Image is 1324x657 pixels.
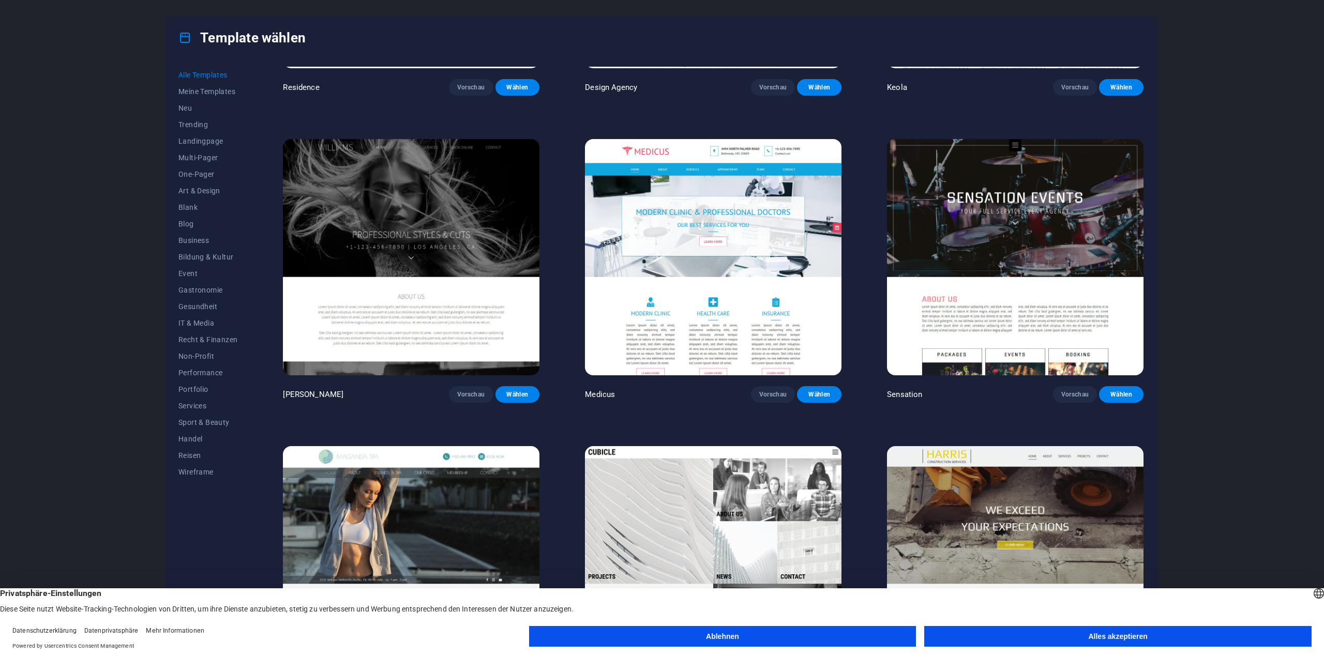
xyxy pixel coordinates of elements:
span: Vorschau [759,83,787,91]
span: One-Pager [178,170,237,178]
span: Wählen [1107,390,1135,399]
span: Vorschau [1061,83,1089,91]
button: Landingpage [178,133,237,149]
span: Meine Templates [178,87,237,96]
span: Gastronomie [178,286,237,294]
span: Wireframe [178,468,237,476]
p: Medicus [585,389,615,400]
button: Wählen [797,79,841,96]
span: Vorschau [759,390,787,399]
p: Design Agency [585,82,637,93]
span: Multi-Pager [178,154,237,162]
img: Williams [283,139,539,375]
span: Business [178,236,237,245]
span: Reisen [178,451,237,460]
span: Non-Profit [178,352,237,360]
span: Wählen [504,390,532,399]
span: Handel [178,435,237,443]
span: Vorschau [457,83,485,91]
span: Wählen [805,390,833,399]
button: Portfolio [178,381,237,398]
button: Blog [178,216,237,232]
span: IT & Media [178,319,237,327]
span: Event [178,269,237,278]
p: [PERSON_NAME] [283,389,343,400]
button: Neu [178,100,237,116]
span: Blank [178,203,237,211]
p: Residence [283,82,319,93]
span: Blog [178,220,237,228]
h4: Template wählen [178,29,306,46]
button: Wählen [797,386,841,403]
button: Gastronomie [178,282,237,298]
button: Reisen [178,447,237,464]
button: One-Pager [178,166,237,182]
img: Medicus [585,139,841,375]
span: Landingpage [178,137,237,145]
button: Vorschau [1053,79,1097,96]
button: Vorschau [751,386,795,403]
span: Vorschau [1061,390,1089,399]
button: Gesundheit [178,298,237,315]
span: Neu [178,104,237,112]
button: Wählen [495,386,540,403]
button: Vorschau [751,79,795,96]
button: Business [178,232,237,249]
button: Bildung & Kultur [178,249,237,265]
img: Sensation [887,139,1144,375]
button: Wählen [495,79,540,96]
button: Vorschau [1053,386,1097,403]
button: Multi-Pager [178,149,237,166]
button: Vorschau [449,386,493,403]
button: Vorschau [449,79,493,96]
button: Recht & Finanzen [178,331,237,348]
span: Gesundheit [178,302,237,311]
button: IT & Media [178,315,237,331]
button: Event [178,265,237,282]
button: Trending [178,116,237,133]
span: Wählen [504,83,532,91]
span: Recht & Finanzen [178,335,237,344]
span: Services [178,402,237,410]
button: Handel [178,431,237,447]
span: Bildung & Kultur [178,253,237,261]
span: Performance [178,369,237,377]
button: Performance [178,364,237,381]
p: Keola [887,82,907,93]
span: Alle Templates [178,71,237,79]
button: Sport & Beauty [178,414,237,431]
span: Wählen [805,83,833,91]
button: Non-Profit [178,348,237,364]
span: Wählen [1107,83,1135,91]
span: Sport & Beauty [178,418,237,426]
span: Portfolio [178,385,237,393]
span: Vorschau [457,390,485,399]
p: Sensation [887,389,922,400]
button: Services [178,398,237,414]
button: Wählen [1099,386,1144,403]
button: Wählen [1099,79,1144,96]
button: Meine Templates [178,83,237,100]
button: Art & Design [178,182,237,199]
button: Wireframe [178,464,237,480]
button: Blank [178,199,237,216]
span: Trending [178,120,237,129]
span: Art & Design [178,187,237,195]
button: Alle Templates [178,67,237,83]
